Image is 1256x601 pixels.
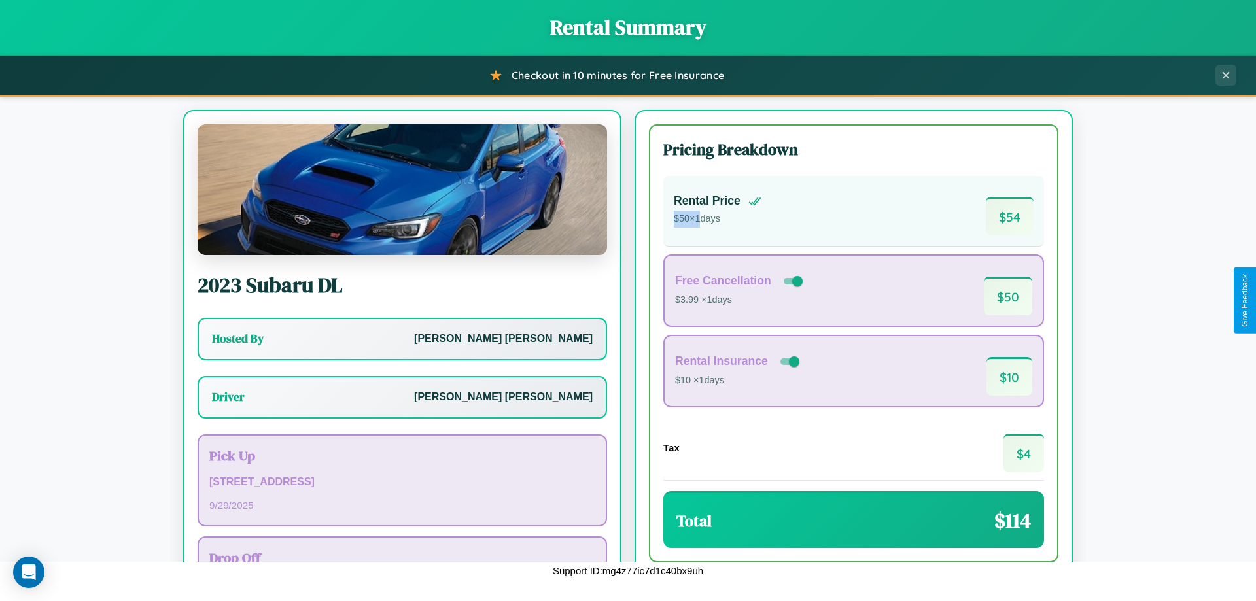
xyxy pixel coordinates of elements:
[198,124,607,255] img: Subaru DL
[994,506,1031,535] span: $ 114
[675,354,768,368] h4: Rental Insurance
[198,271,607,300] h2: 2023 Subaru DL
[1240,274,1249,327] div: Give Feedback
[209,473,595,492] p: [STREET_ADDRESS]
[414,330,593,349] p: [PERSON_NAME] [PERSON_NAME]
[674,194,741,208] h4: Rental Price
[984,277,1032,315] span: $ 50
[13,557,44,588] div: Open Intercom Messenger
[986,197,1034,235] span: $ 54
[986,357,1032,396] span: $ 10
[13,13,1243,42] h1: Rental Summary
[414,388,593,407] p: [PERSON_NAME] [PERSON_NAME]
[209,446,595,465] h3: Pick Up
[663,442,680,453] h4: Tax
[209,548,595,567] h3: Drop Off
[675,372,802,389] p: $10 × 1 days
[512,69,724,82] span: Checkout in 10 minutes for Free Insurance
[1003,434,1044,472] span: $ 4
[675,274,771,288] h4: Free Cancellation
[209,496,595,514] p: 9 / 29 / 2025
[674,211,761,228] p: $ 50 × 1 days
[212,331,264,347] h3: Hosted By
[212,389,245,405] h3: Driver
[663,139,1044,160] h3: Pricing Breakdown
[676,510,712,532] h3: Total
[675,292,805,309] p: $3.99 × 1 days
[553,562,703,579] p: Support ID: mg4z77ic7d1c40bx9uh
